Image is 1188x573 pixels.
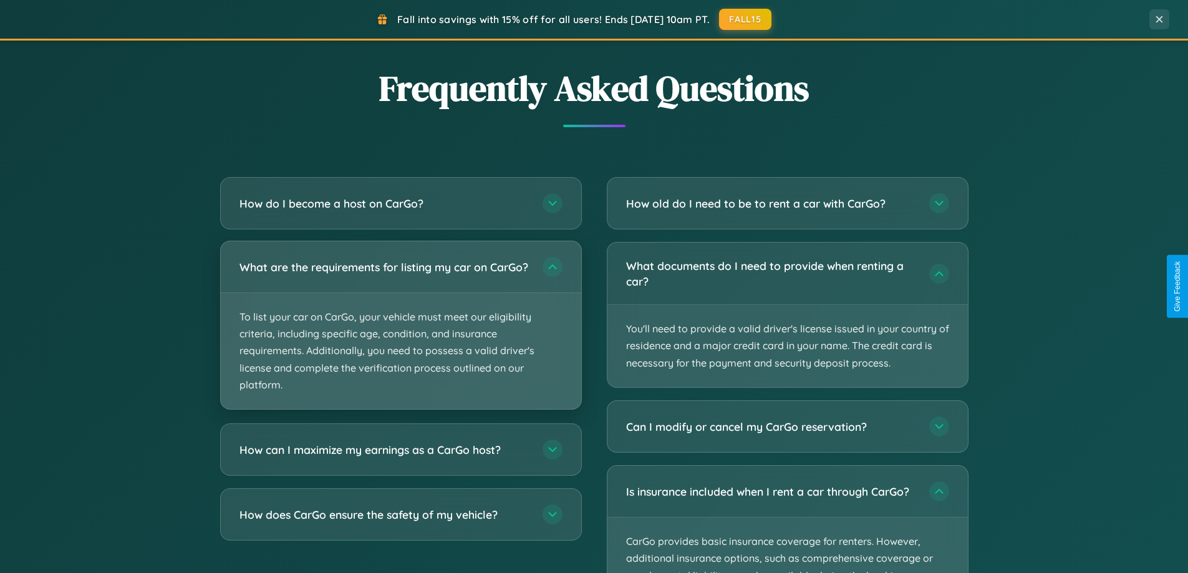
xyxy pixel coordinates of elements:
h2: Frequently Asked Questions [220,64,968,112]
p: You'll need to provide a valid driver's license issued in your country of residence and a major c... [607,305,968,387]
h3: How old do I need to be to rent a car with CarGo? [626,196,917,211]
h3: Is insurance included when I rent a car through CarGo? [626,484,917,499]
h3: What are the requirements for listing my car on CarGo? [239,259,530,275]
p: To list your car on CarGo, your vehicle must meet our eligibility criteria, including specific ag... [221,293,581,409]
h3: How do I become a host on CarGo? [239,196,530,211]
div: Give Feedback [1173,261,1182,312]
span: Fall into savings with 15% off for all users! Ends [DATE] 10am PT. [397,13,710,26]
h3: What documents do I need to provide when renting a car? [626,258,917,289]
h3: How can I maximize my earnings as a CarGo host? [239,442,530,458]
button: FALL15 [719,9,771,30]
h3: Can I modify or cancel my CarGo reservation? [626,419,917,435]
h3: How does CarGo ensure the safety of my vehicle? [239,507,530,522]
